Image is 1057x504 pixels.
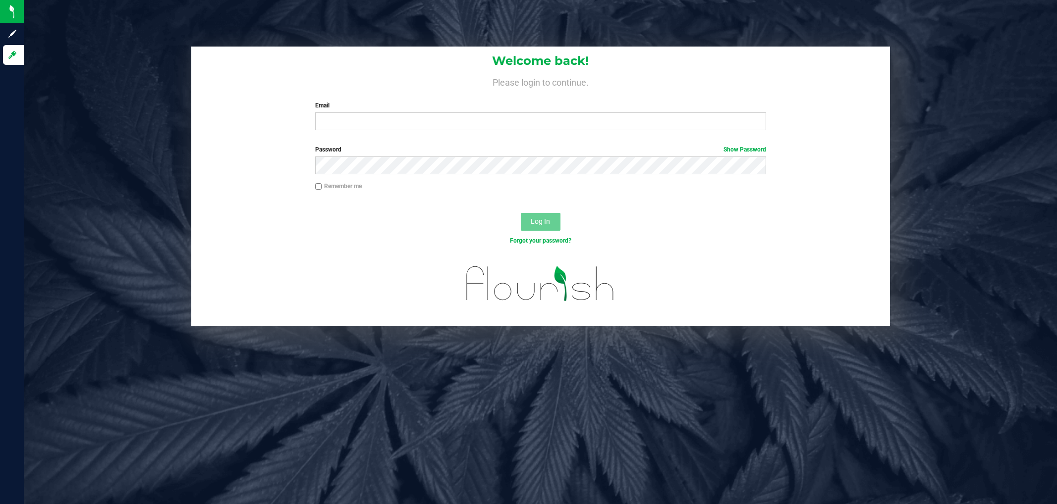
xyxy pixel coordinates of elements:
[315,182,362,191] label: Remember me
[191,54,890,67] h1: Welcome back!
[7,29,17,39] inline-svg: Sign up
[521,213,560,231] button: Log In
[453,255,628,311] img: flourish_logo.svg
[7,50,17,60] inline-svg: Log in
[191,75,890,87] h4: Please login to continue.
[315,146,341,153] span: Password
[315,101,766,110] label: Email
[510,237,571,244] a: Forgot your password?
[531,217,550,225] span: Log In
[315,183,322,190] input: Remember me
[723,146,766,153] a: Show Password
